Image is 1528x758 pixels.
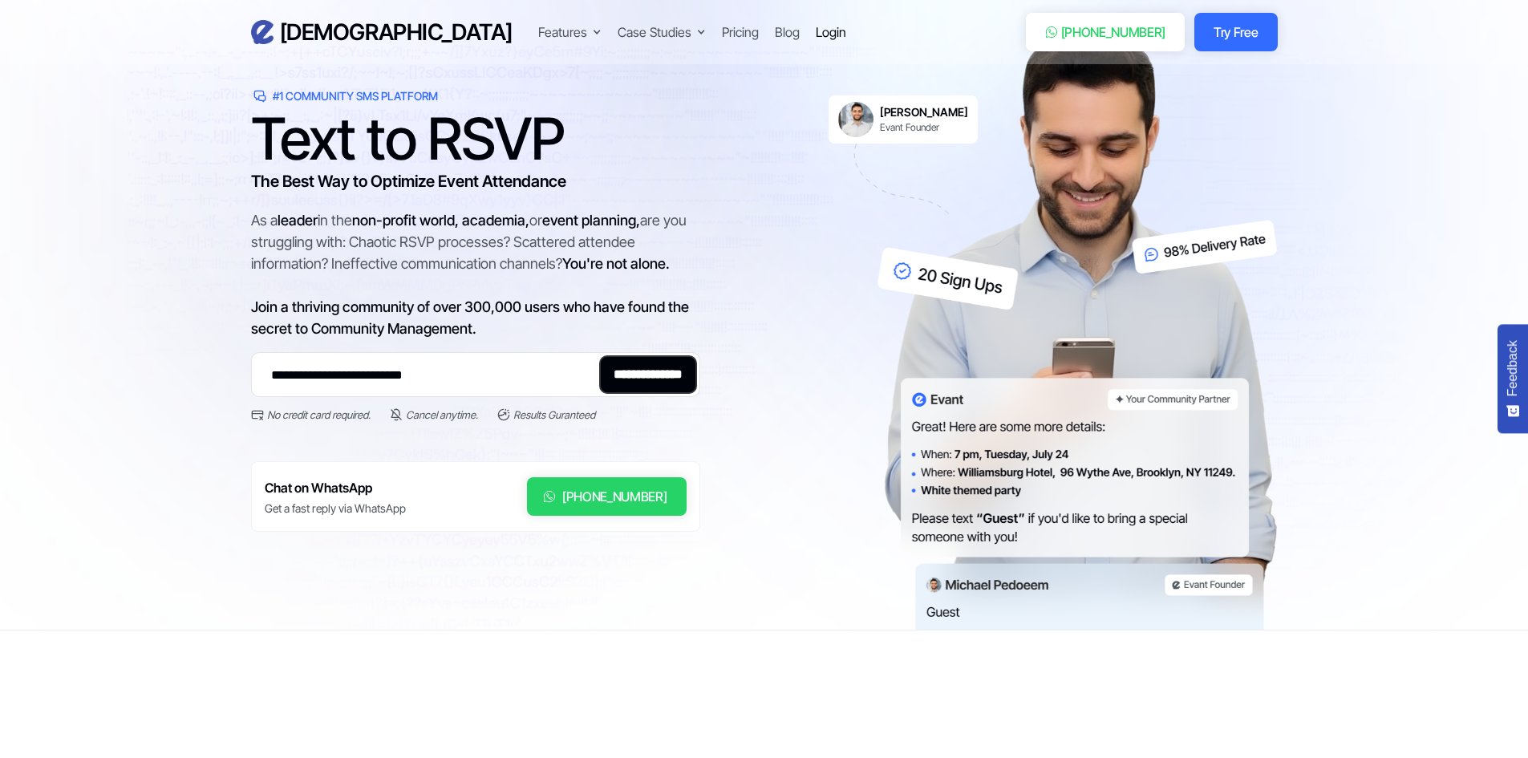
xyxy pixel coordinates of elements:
div: Evant Founder [880,121,968,134]
div: Features [538,22,602,42]
span: Join a thriving community of over 300,000 users who have found the secret to Community Management. [251,298,689,337]
div: [PHONE_NUMBER] [1061,22,1166,42]
a: Try Free [1194,13,1277,51]
a: [PHONE_NUMBER] [527,477,687,516]
span: Feedback [1506,340,1520,396]
a: Login [816,22,846,42]
span: non-profit world, academia, [352,212,529,229]
div: Results Guranteed [513,407,595,423]
div: Case Studies [618,22,706,42]
div: Cancel anytime. [406,407,478,423]
h6: Chat on WhatsApp [265,477,406,499]
span: leader [278,212,318,229]
h1: Text to RSVP [251,115,700,163]
form: Email Form 2 [251,352,700,423]
div: No credit card required. [267,407,371,423]
h3: [DEMOGRAPHIC_DATA] [280,18,513,47]
div: Features [538,22,587,42]
div: #1 Community SMS Platform [273,88,438,104]
a: [PERSON_NAME]Evant Founder [829,95,978,144]
a: home [251,18,513,47]
div: Case Studies [618,22,691,42]
h6: [PERSON_NAME] [880,105,968,120]
div: As a in the or are you struggling with: Chaotic RSVP processes? Scattered attendee information? I... [251,209,700,339]
div: [PHONE_NUMBER] [562,487,667,506]
a: Blog [775,22,800,42]
h3: The Best Way to Optimize Event Attendance [251,169,700,193]
span: You're not alone. [562,255,670,272]
button: Feedback - Show survey [1498,324,1528,433]
div: Get a fast reply via WhatsApp [265,501,406,517]
span: event planning, [542,212,640,229]
a: Pricing [722,22,759,42]
a: [PHONE_NUMBER] [1026,13,1186,51]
